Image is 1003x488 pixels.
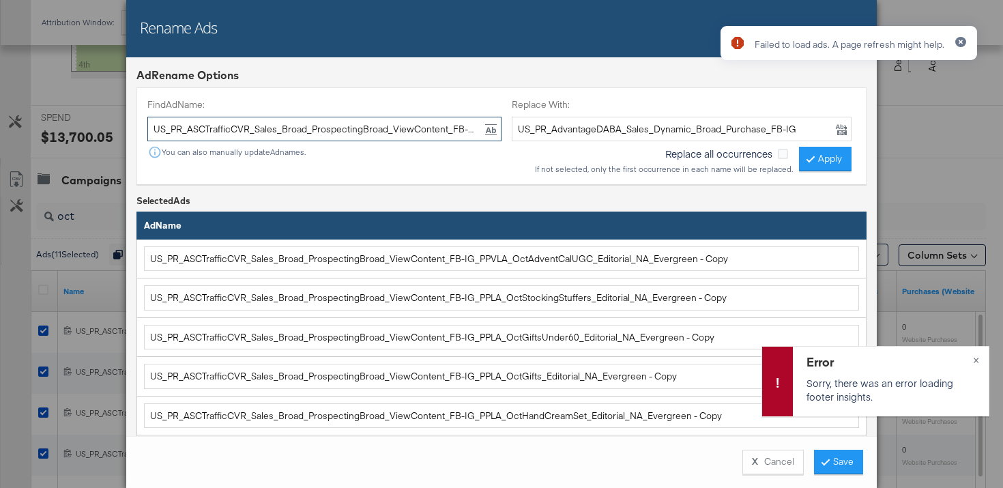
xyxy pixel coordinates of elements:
input: Ad name [144,325,859,350]
div: If not selected, only the first occurrence in each name will be replaced. [534,164,794,174]
button: X Cancel [742,450,804,474]
th: Ad Name [137,212,867,240]
input: Ad name [144,403,859,429]
button: Save [814,450,863,474]
input: Replace ... [512,117,852,142]
strong: X [752,455,758,468]
div: Ad Rename Options [136,68,867,83]
div: Failed to load ads. A page refresh might help. [755,38,944,51]
span: Replace all occurrences [665,147,772,160]
label: Find Ad Name: [147,98,501,111]
div: You can also manually update Ad names. [148,145,501,159]
input: Ad name [144,364,859,389]
h2: Rename Ads [140,17,217,38]
input: Ad name [144,285,859,311]
input: Find (case sensitive) ... [147,117,501,142]
div: Selected Ads [136,195,867,207]
input: Ad name [144,246,859,272]
label: Replace With: [512,98,852,111]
